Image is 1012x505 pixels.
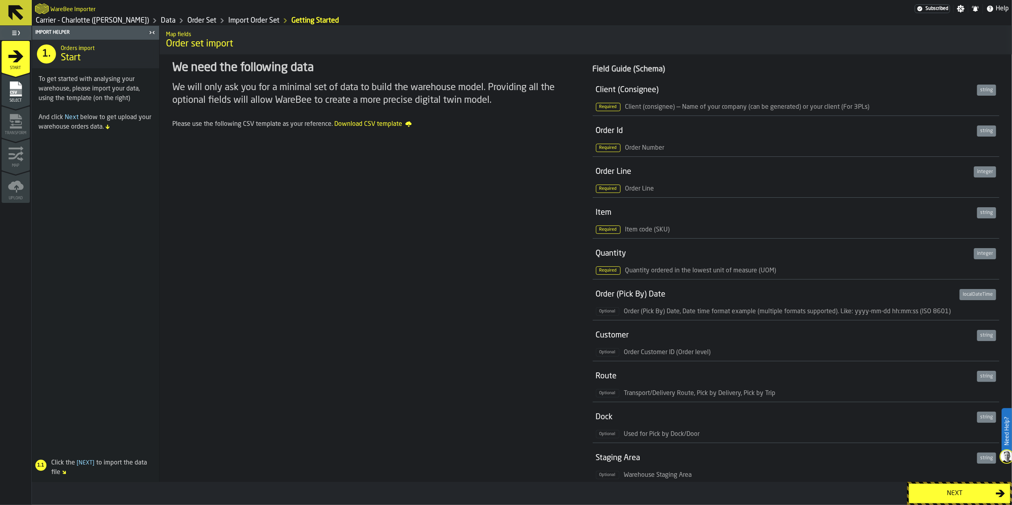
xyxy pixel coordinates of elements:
[624,308,951,315] span: Order (Pick By) Date, Date time format example (multiple formats supported). Like: yyyy-mm-dd hh:...
[596,289,957,300] div: Order (Pick By) Date
[974,248,996,259] div: integer
[61,52,81,64] span: Start
[34,30,146,35] div: Import Helper
[172,61,579,75] div: We need the following data
[32,26,159,40] header: Import Helper
[596,144,621,152] span: Required
[36,16,149,25] a: link-to-/wh/i/e074fb63-00ea-4531-a7c9-ea0a191b3e4f
[75,460,96,466] span: Next
[160,26,1012,54] div: title-Order set import
[596,453,974,464] div: Staging Area
[172,121,333,127] span: Please use the following CSV template as your reference.
[2,98,30,103] span: Select
[37,44,56,64] div: 1.
[61,44,153,52] h2: Sub Title
[596,371,974,382] div: Route
[596,166,971,177] div: Order Line
[166,30,1006,38] h2: Sub Title
[625,104,870,110] span: Client (consignee) — Name of your company (can be generated) or your client (For 3PLs)
[977,207,996,218] div: string
[32,458,156,477] div: Click the to import the data file
[596,266,621,275] span: Required
[596,226,621,234] span: Required
[909,484,1010,503] button: button-Next
[625,268,777,274] span: Quantity ordered in the lowest unit of measure (UOM)
[2,66,30,70] span: Start
[914,489,996,498] div: Next
[977,125,996,137] div: string
[2,196,30,200] span: Upload
[35,16,522,25] nav: Breadcrumb
[596,307,619,316] span: Optional
[1002,409,1011,453] label: Need Help?
[187,16,216,25] a: link-to-/wh/i/e074fb63-00ea-4531-a7c9-ea0a191b3e4f/data/orders/
[977,453,996,464] div: string
[596,248,971,259] div: Quantity
[2,27,30,39] label: button-toggle-Toggle Full Menu
[334,120,412,130] a: Download CSV template
[65,114,79,121] span: Next
[915,4,950,13] div: Menu Subscription
[625,227,670,233] span: Item code (SKU)
[983,4,1012,13] label: button-toggle-Help
[960,289,996,300] div: localDateTime
[2,106,30,138] li: menu Transform
[593,64,1000,75] div: Field Guide (Schema)
[954,5,968,13] label: button-toggle-Settings
[925,6,948,12] span: Subscribed
[596,389,619,397] span: Optional
[161,16,175,25] a: link-to-/wh/i/e074fb63-00ea-4531-a7c9-ea0a191b3e4f/data
[596,348,619,357] span: Optional
[625,145,665,151] span: Order Number
[977,371,996,382] div: string
[32,40,159,68] div: title-Start
[36,463,46,468] span: 1.1
[596,185,621,193] span: Required
[624,349,711,356] span: Order Customer ID (Order level)
[39,75,153,103] div: To get started with analysing your warehouse, please import your data, using the template (on the...
[93,460,94,466] span: ]
[977,330,996,341] div: string
[977,412,996,423] div: string
[596,430,619,438] span: Optional
[596,103,621,111] span: Required
[624,390,776,397] span: Transport/Delivery Route, Pick by Delivery, Pick by Trip
[35,2,49,16] a: logo-header
[39,113,153,132] div: And click below to get upload your warehouse orders data.
[968,5,983,13] label: button-toggle-Notifications
[996,4,1009,13] span: Help
[77,460,79,466] span: [
[2,139,30,170] li: menu Map
[2,164,30,168] span: Map
[50,5,96,13] h2: Sub Title
[291,16,339,25] a: link-to-/wh/i/e074fb63-00ea-4531-a7c9-ea0a191b3e4f/import/orders
[915,4,950,13] a: link-to-/wh/i/e074fb63-00ea-4531-a7c9-ea0a191b3e4f/settings/billing
[596,412,974,423] div: Dock
[2,131,30,135] span: Transform
[172,81,579,107] div: We will only ask you for a minimal set of data to build the warehouse model. Providing all the op...
[974,166,996,177] div: integer
[146,28,158,37] label: button-toggle-Close me
[596,125,974,137] div: Order Id
[166,38,1006,50] span: Order set import
[596,330,974,341] div: Customer
[2,73,30,105] li: menu Select
[596,207,974,218] div: Item
[625,186,654,192] span: Order Line
[977,85,996,96] div: string
[228,16,280,25] a: link-to-/wh/i/e074fb63-00ea-4531-a7c9-ea0a191b3e4f/import/orders/
[596,85,974,96] div: Client (Consignee)
[624,472,692,478] span: Warehouse Staging Area
[334,120,412,129] span: Download CSV template
[624,431,700,438] span: Used for Pick by Dock/Door
[2,171,30,203] li: menu Upload
[596,471,619,479] span: Optional
[2,41,30,73] li: menu Start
